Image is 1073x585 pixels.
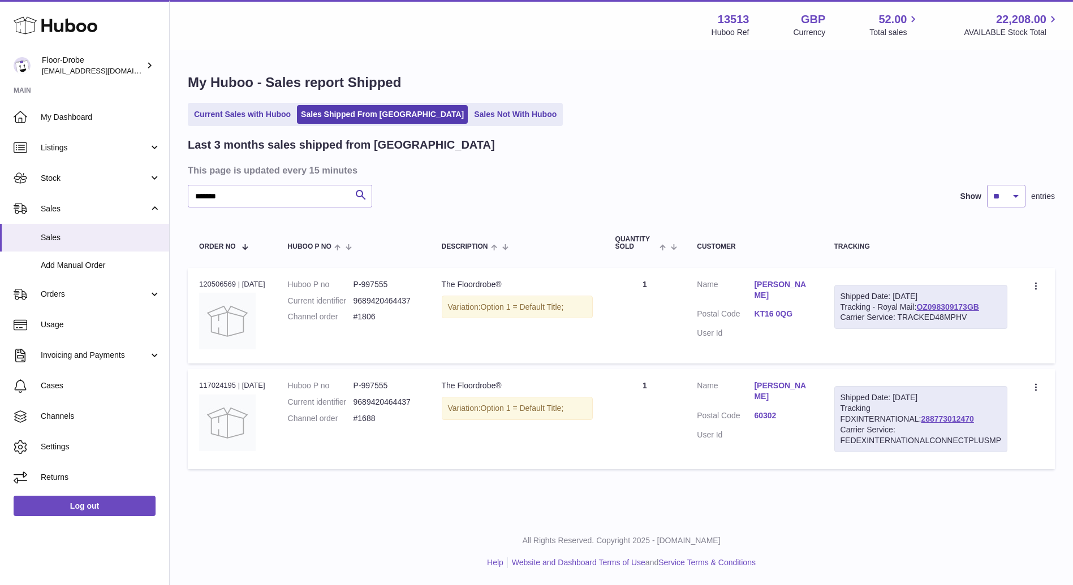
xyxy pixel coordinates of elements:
div: 120506569 | [DATE] [199,279,265,289]
dt: Current identifier [288,296,354,306]
dd: 9689420464437 [354,296,419,306]
td: 1 [604,268,686,363]
a: Sales Shipped From [GEOGRAPHIC_DATA] [297,105,468,124]
div: 117024195 | [DATE] [199,380,265,391]
td: 1 [604,369,686,469]
span: Add Manual Order [41,260,161,271]
span: Stock [41,173,149,184]
div: Carrier Service: TRACKED48MPHV [841,312,1001,323]
strong: 13513 [718,12,749,27]
div: Tracking [834,243,1007,250]
a: 288773012470 [921,414,973,423]
img: jthurling@live.com [14,57,31,74]
span: Settings [41,441,161,452]
div: The Floordrobe® [442,380,593,391]
div: Carrier Service: FEDEXINTERNATIONALCONNECTPLUSMP [841,424,1001,446]
div: Tracking FDXINTERNATIONAL: [834,386,1007,452]
a: KT16 0QG [754,309,811,319]
strong: GBP [801,12,825,27]
span: My Dashboard [41,112,161,123]
span: Cases [41,380,161,391]
span: Channels [41,411,161,422]
dd: P-997555 [354,380,419,391]
span: Orders [41,289,149,300]
div: Variation: [442,397,593,420]
h3: This page is updated every 15 minutes [188,164,1052,176]
li: and [508,557,756,568]
a: [PERSON_NAME] [754,279,811,301]
span: Listings [41,142,149,153]
h2: Last 3 months sales shipped from [GEOGRAPHIC_DATA] [188,137,495,153]
dt: Name [697,279,754,304]
dd: 9689420464437 [354,397,419,408]
span: 52.00 [878,12,907,27]
a: Service Terms & Conditions [658,558,756,567]
span: [EMAIL_ADDRESS][DOMAIN_NAME] [42,66,166,75]
div: Shipped Date: [DATE] [841,392,1001,403]
span: Huboo P no [288,243,331,250]
span: Description [442,243,488,250]
a: Help [487,558,503,567]
dt: Name [697,380,754,405]
dt: User Id [697,328,754,339]
a: Log out [14,496,156,516]
a: 60302 [754,410,811,421]
dd: P-997555 [354,279,419,290]
dt: Huboo P no [288,380,354,391]
a: Sales Not With Huboo [470,105,561,124]
img: no-photo.jpg [199,293,256,349]
span: Total sales [869,27,920,38]
a: 22,208.00 AVAILABLE Stock Total [964,12,1059,38]
span: Quantity Sold [615,236,657,250]
div: Variation: [442,296,593,319]
span: 22,208.00 [996,12,1046,27]
dd: #1806 [354,311,419,322]
dt: User Id [697,430,754,440]
dt: Channel order [288,413,354,424]
span: Option 1 = Default Title; [481,404,564,413]
img: no-photo.jpg [199,395,256,451]
p: All Rights Reserved. Copyright 2025 - [DOMAIN_NAME] [179,535,1064,546]
dd: #1688 [354,413,419,424]
span: Returns [41,472,161,483]
h1: My Huboo - Sales report Shipped [188,73,1055,92]
a: OZ098309173GB [916,302,979,311]
div: The Floordrobe® [442,279,593,290]
div: Customer [697,243,811,250]
span: entries [1031,191,1055,202]
dt: Postal Code [697,410,754,424]
a: Website and Dashboard Terms of Use [512,558,645,567]
span: Sales [41,203,149,214]
div: Shipped Date: [DATE] [841,291,1001,302]
span: Invoicing and Payments [41,350,149,361]
dt: Huboo P no [288,279,354,290]
div: Huboo Ref [712,27,749,38]
a: 52.00 Total sales [869,12,920,38]
span: Option 1 = Default Title; [481,302,564,311]
div: Tracking - Royal Mail: [834,285,1007,330]
dt: Postal Code [697,309,754,322]
dt: Channel order [288,311,354,322]
a: Current Sales with Huboo [190,105,295,124]
a: [PERSON_NAME] [754,380,811,402]
span: Usage [41,319,161,330]
span: AVAILABLE Stock Total [964,27,1059,38]
dt: Current identifier [288,397,354,408]
div: Floor-Drobe [42,55,144,76]
label: Show [960,191,981,202]
span: Sales [41,232,161,243]
div: Currency [794,27,826,38]
span: Order No [199,243,236,250]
